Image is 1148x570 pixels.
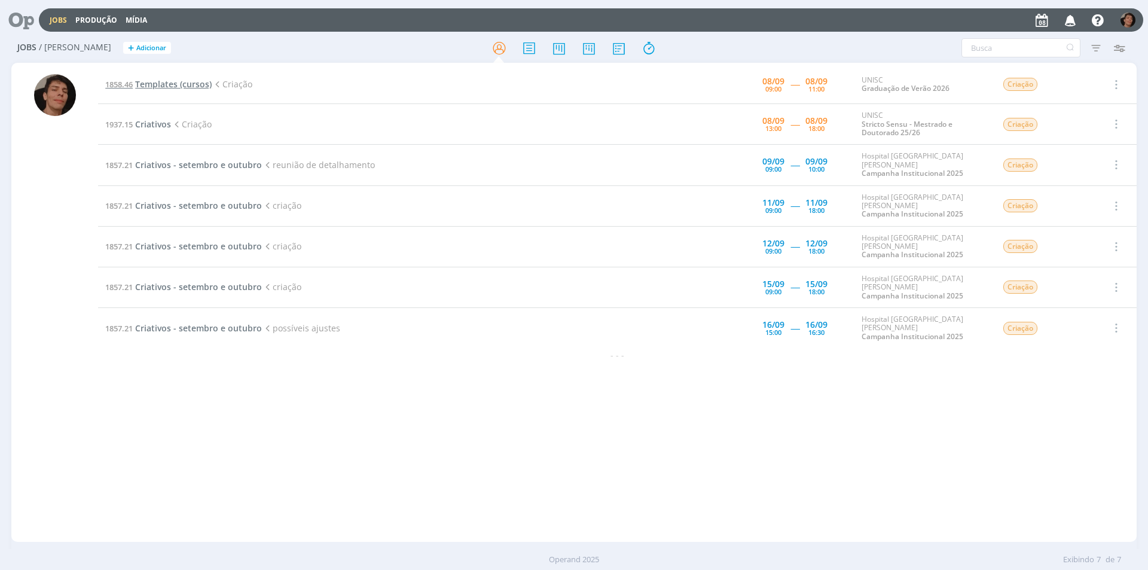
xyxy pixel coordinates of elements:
div: 09/09 [805,157,828,166]
a: Produção [75,15,117,25]
a: Mídia [126,15,147,25]
div: 13:00 [765,125,781,132]
div: Hospital [GEOGRAPHIC_DATA][PERSON_NAME] [862,193,985,219]
div: 16/09 [762,321,784,329]
div: 12/09 [762,239,784,248]
span: Criação [1003,322,1037,335]
div: 15/09 [805,280,828,288]
span: Templates (cursos) [135,78,212,90]
div: 09:00 [765,248,781,254]
span: ----- [790,281,799,292]
div: 15:00 [765,329,781,336]
a: Campanha Institucional 2025 [862,249,963,260]
span: Criativos - setembro e outubro [135,159,262,170]
span: ----- [790,240,799,252]
div: 18:00 [808,288,825,295]
div: 09:00 [765,288,781,295]
span: 1857.21 [105,160,133,170]
a: 1857.21Criativos - setembro e outubro [105,240,262,252]
div: 16/09 [805,321,828,329]
span: criação [262,240,301,252]
a: 1857.21Criativos - setembro e outubro [105,281,262,292]
div: Hospital [GEOGRAPHIC_DATA][PERSON_NAME] [862,315,985,341]
img: P [1120,13,1135,28]
span: 1857.21 [105,200,133,211]
span: 1857.21 [105,241,133,252]
span: Criação [1003,158,1037,172]
a: Graduação de Verão 2026 [862,83,949,93]
span: 1858.46 [105,79,133,90]
div: 10:00 [808,166,825,172]
div: 11/09 [762,199,784,207]
button: Mídia [122,16,151,25]
span: Criação [1003,281,1037,294]
a: Stricto Sensu - Mestrado e Doutorado 25/26 [862,119,952,138]
a: 1857.21Criativos - setembro e outubro [105,322,262,334]
span: reunião de detalhamento [262,159,375,170]
div: 08/09 [762,117,784,125]
span: Criativos - setembro e outubro [135,281,262,292]
span: Criação [212,78,252,90]
span: 7 [1097,554,1101,566]
span: ----- [790,78,799,90]
a: 1857.21Criativos - setembro e outubro [105,200,262,211]
div: Hospital [GEOGRAPHIC_DATA][PERSON_NAME] [862,275,985,300]
div: Hospital [GEOGRAPHIC_DATA][PERSON_NAME] [862,234,985,260]
span: 7 [1117,554,1121,566]
a: 1858.46Templates (cursos) [105,78,212,90]
span: Criação [171,118,212,130]
div: 11/09 [805,199,828,207]
div: 18:00 [808,207,825,214]
span: / [PERSON_NAME] [39,42,111,53]
span: Criação [1003,118,1037,131]
button: P [1120,10,1136,31]
div: 18:00 [808,248,825,254]
span: criação [262,281,301,292]
div: 18:00 [808,125,825,132]
div: Hospital [GEOGRAPHIC_DATA][PERSON_NAME] [862,152,985,178]
img: P [34,74,76,116]
div: 09:00 [765,86,781,92]
span: Criativos - setembro e outubro [135,322,262,334]
span: Jobs [17,42,36,53]
span: ----- [790,322,799,334]
span: 1937.15 [105,119,133,130]
span: Criação [1003,78,1037,91]
span: possíveis ajustes [262,322,340,334]
span: ----- [790,118,799,130]
a: Campanha Institucional 2025 [862,168,963,178]
button: Produção [72,16,121,25]
span: de [1106,554,1115,566]
a: Campanha Institucional 2025 [862,209,963,219]
a: Campanha Institucional 2025 [862,331,963,342]
span: criação [262,200,301,211]
div: 09/09 [762,157,784,166]
a: 1857.21Criativos - setembro e outubro [105,159,262,170]
div: 08/09 [805,117,828,125]
div: 09:00 [765,166,781,172]
span: Criativos [135,118,171,130]
div: 16:30 [808,329,825,336]
div: UNISC [862,111,985,137]
div: UNISC [862,76,985,93]
div: 15/09 [762,280,784,288]
span: Adicionar [136,44,166,52]
div: - - - [98,349,1137,361]
span: + [128,42,134,54]
span: ----- [790,200,799,211]
a: Campanha Institucional 2025 [862,291,963,301]
div: 11:00 [808,86,825,92]
input: Busca [961,38,1080,57]
span: Criativos - setembro e outubro [135,240,262,252]
div: 08/09 [805,77,828,86]
span: Criação [1003,199,1037,212]
div: 12/09 [805,239,828,248]
span: 1857.21 [105,323,133,334]
div: 09:00 [765,207,781,214]
span: Criação [1003,240,1037,253]
a: Jobs [50,15,67,25]
span: Exibindo [1063,554,1094,566]
button: +Adicionar [123,42,171,54]
button: Jobs [46,16,71,25]
div: 08/09 [762,77,784,86]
